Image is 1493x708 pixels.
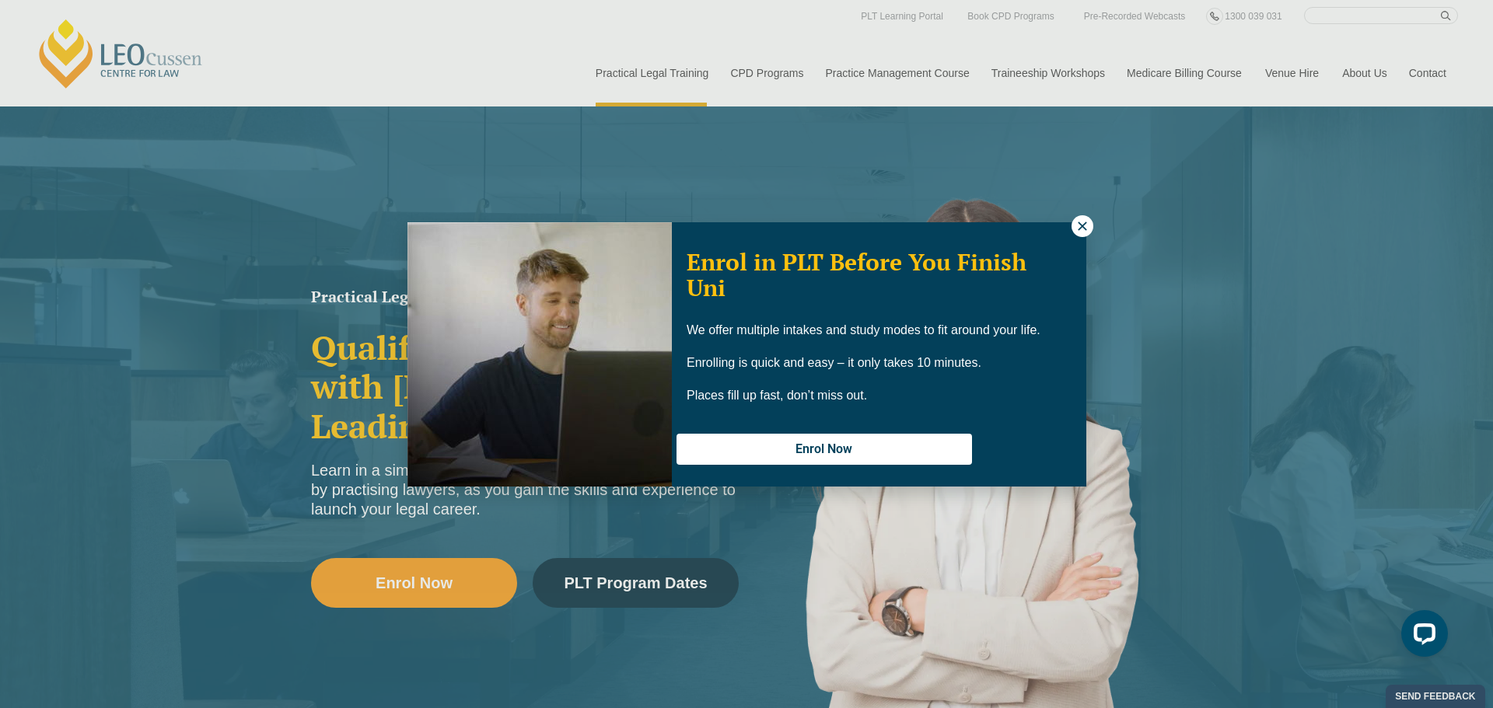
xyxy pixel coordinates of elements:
[687,246,1026,303] span: Enrol in PLT Before You Finish Uni
[407,222,672,487] img: Woman in yellow blouse holding folders looking to the right and smiling
[1072,215,1093,237] button: Close
[687,356,981,369] span: Enrolling is quick and easy – it only takes 10 minutes.
[677,434,972,465] button: Enrol Now
[687,323,1040,337] span: We offer multiple intakes and study modes to fit around your life.
[687,389,867,402] span: Places fill up fast, don’t miss out.
[1389,604,1454,669] iframe: LiveChat chat widget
